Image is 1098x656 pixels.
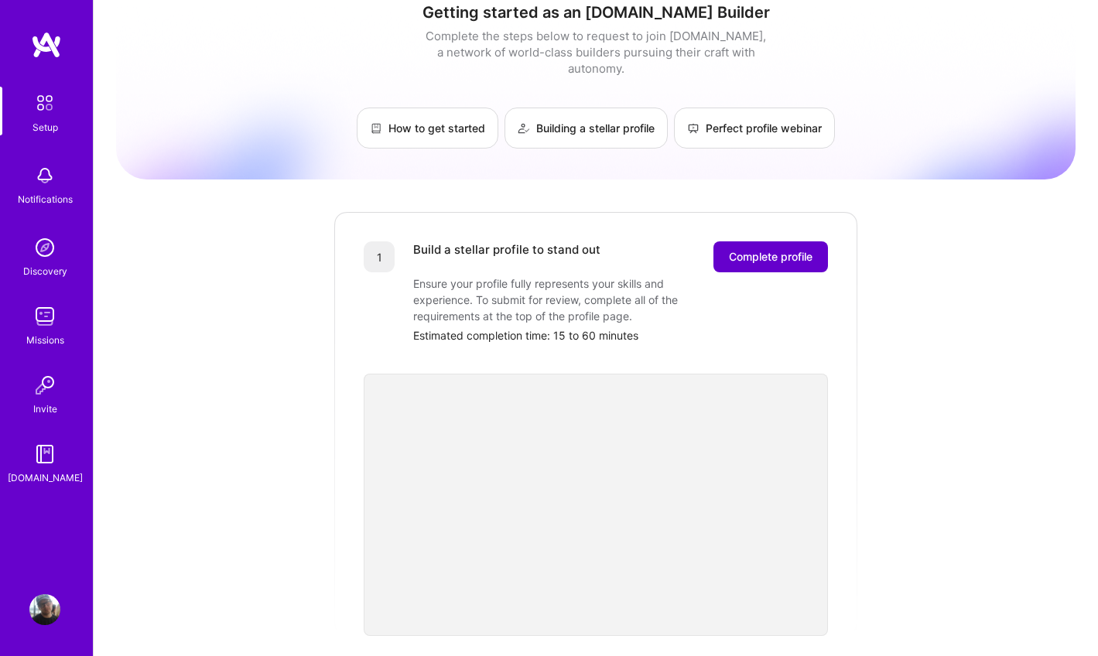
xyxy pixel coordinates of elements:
div: Setup [32,119,58,135]
img: teamwork [29,301,60,332]
img: bell [29,160,60,191]
a: How to get started [357,108,498,149]
img: Perfect profile webinar [687,122,700,135]
iframe: video [364,374,828,636]
img: logo [31,31,62,59]
img: discovery [29,232,60,263]
a: User Avatar [26,594,64,625]
div: Build a stellar profile to stand out [413,241,600,272]
div: Complete the steps below to request to join [DOMAIN_NAME], a network of world-class builders purs... [422,28,770,77]
div: Invite [33,401,57,417]
div: [DOMAIN_NAME] [8,470,83,486]
img: How to get started [370,122,382,135]
div: Estimated completion time: 15 to 60 minutes [413,327,828,343]
img: guide book [29,439,60,470]
div: Discovery [23,263,67,279]
img: Building a stellar profile [518,122,530,135]
a: Building a stellar profile [505,108,668,149]
img: setup [29,87,61,119]
span: Complete profile [729,249,812,265]
img: Invite [29,370,60,401]
div: Ensure your profile fully represents your skills and experience. To submit for review, complete a... [413,275,723,324]
div: 1 [364,241,395,272]
a: Perfect profile webinar [674,108,835,149]
img: User Avatar [29,594,60,625]
h1: Getting started as an [DOMAIN_NAME] Builder [116,3,1076,22]
button: Complete profile [713,241,828,272]
div: Notifications [18,191,73,207]
div: Missions [26,332,64,348]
